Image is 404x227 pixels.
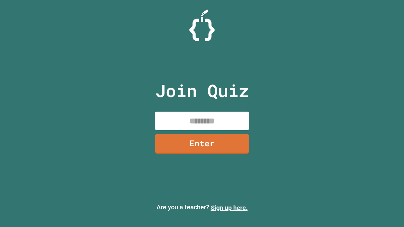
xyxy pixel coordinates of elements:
a: Enter [155,134,249,154]
p: Join Quiz [155,78,249,104]
iframe: chat widget [377,202,398,221]
img: Logo.svg [189,9,215,41]
a: Sign up here. [211,204,248,212]
p: Are you a teacher? [5,202,399,212]
iframe: chat widget [352,174,398,201]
